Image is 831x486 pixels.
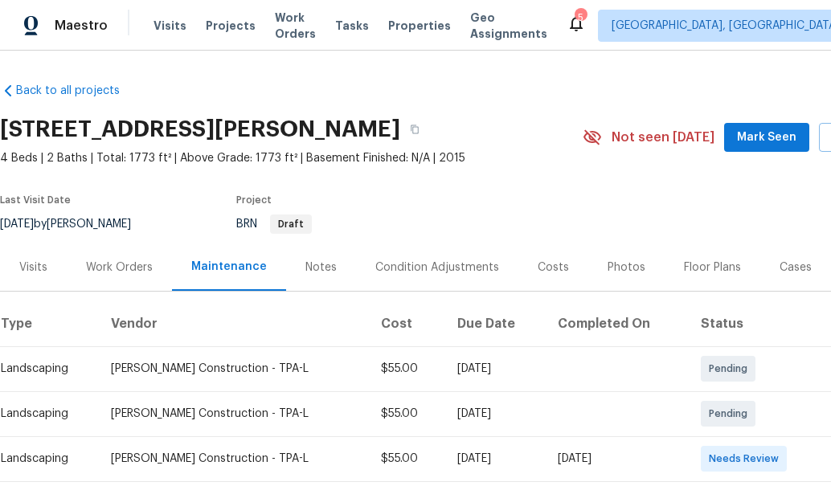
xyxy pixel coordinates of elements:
th: Status [688,301,823,346]
div: Landscaping [1,406,85,422]
button: Mark Seen [724,123,809,153]
div: 5 [575,10,586,26]
div: [PERSON_NAME] Construction - TPA-L [111,406,355,422]
div: Condition Adjustments [375,259,499,276]
div: $55.00 [381,451,432,467]
span: Pending [709,361,754,377]
span: Needs Review [709,451,785,467]
span: Properties [388,18,451,34]
th: Cost [368,301,444,346]
div: Landscaping [1,451,85,467]
div: Photos [608,259,645,276]
span: Mark Seen [737,128,796,148]
span: Projects [206,18,256,34]
span: BRN [236,218,312,230]
span: Tasks [335,20,369,31]
div: Costs [538,259,569,276]
div: Work Orders [86,259,153,276]
span: Visits [154,18,186,34]
div: $55.00 [381,406,432,422]
div: $55.00 [381,361,432,377]
span: Geo Assignments [470,10,547,42]
span: Work Orders [275,10,316,42]
div: [PERSON_NAME] Construction - TPA-L [111,361,355,377]
div: Visits [19,259,47,276]
div: [DATE] [457,406,533,422]
div: Cases [780,259,812,276]
div: Landscaping [1,361,85,377]
div: [PERSON_NAME] Construction - TPA-L [111,451,355,467]
th: Due Date [444,301,546,346]
span: Not seen [DATE] [612,129,714,145]
span: Pending [709,406,754,422]
span: Draft [272,219,310,229]
button: Copy Address [400,115,429,144]
div: [DATE] [457,451,533,467]
span: Maestro [55,18,108,34]
div: [DATE] [457,361,533,377]
div: [DATE] [558,451,674,467]
span: Project [236,195,272,205]
th: Vendor [98,301,368,346]
div: Notes [305,259,337,276]
div: Floor Plans [684,259,741,276]
th: Completed On [545,301,687,346]
div: Maintenance [191,259,267,275]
